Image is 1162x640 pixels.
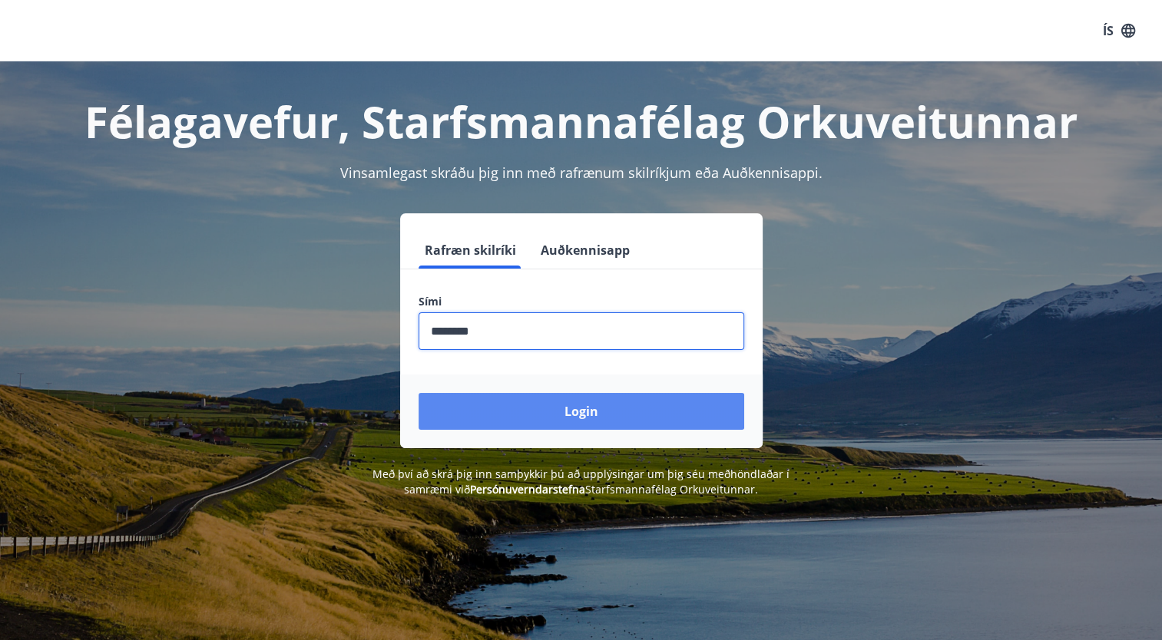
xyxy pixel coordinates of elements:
button: Rafræn skilríki [419,232,522,269]
a: Persónuverndarstefna [470,482,585,496]
button: Auðkennisapp [535,232,636,269]
span: Með því að skrá þig inn samþykkir þú að upplýsingar um þig séu meðhöndlaðar í samræmi við Starfsm... [372,467,790,496]
button: Login [419,393,744,430]
span: Vinsamlegast skráðu þig inn með rafrænum skilríkjum eða Auðkennisappi. [340,163,823,182]
button: ÍS [1094,17,1144,45]
label: Sími [419,294,744,309]
h1: Félagavefur, Starfsmannafélag Orkuveitunnar [47,92,1116,150]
